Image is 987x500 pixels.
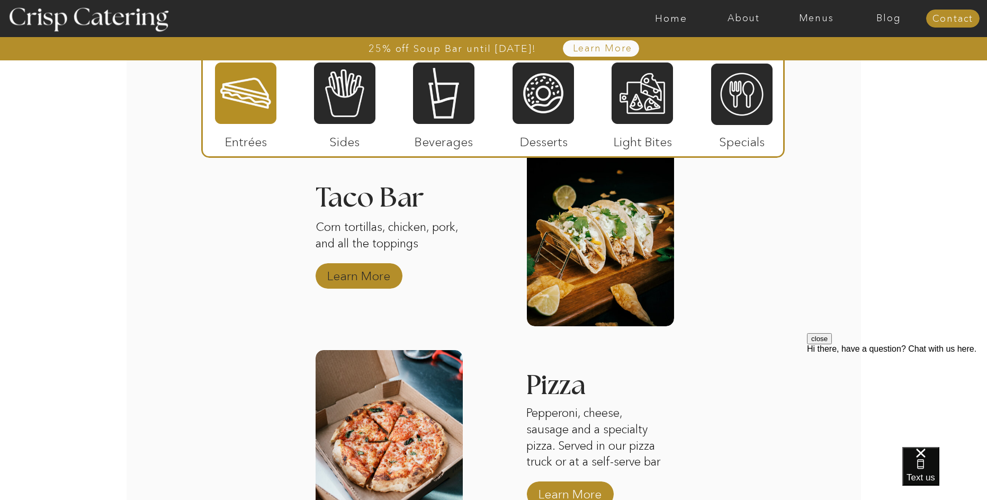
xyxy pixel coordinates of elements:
[548,43,657,54] a: Learn More
[707,13,780,24] a: About
[309,124,380,155] p: Sides
[635,13,707,24] a: Home
[807,333,987,460] iframe: podium webchat widget prompt
[408,124,479,155] p: Beverages
[526,405,667,470] p: Pepperoni, cheese, sausage and a specialty pizza. Served in our pizza truck or at a self-serve bar
[706,124,777,155] p: Specials
[926,14,980,24] a: Contact
[853,13,925,24] a: Blog
[316,219,463,270] p: Corn tortillas, chicken, pork, and all the toppings
[526,372,636,403] h3: Pizza
[316,184,463,198] h3: Taco Bar
[324,258,394,289] a: Learn More
[330,43,575,54] a: 25% off Soup Bar until [DATE]!
[508,124,579,155] p: Desserts
[607,124,678,155] p: Light Bites
[211,124,281,155] p: Entrées
[902,447,987,500] iframe: podium webchat widget bubble
[780,13,853,24] a: Menus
